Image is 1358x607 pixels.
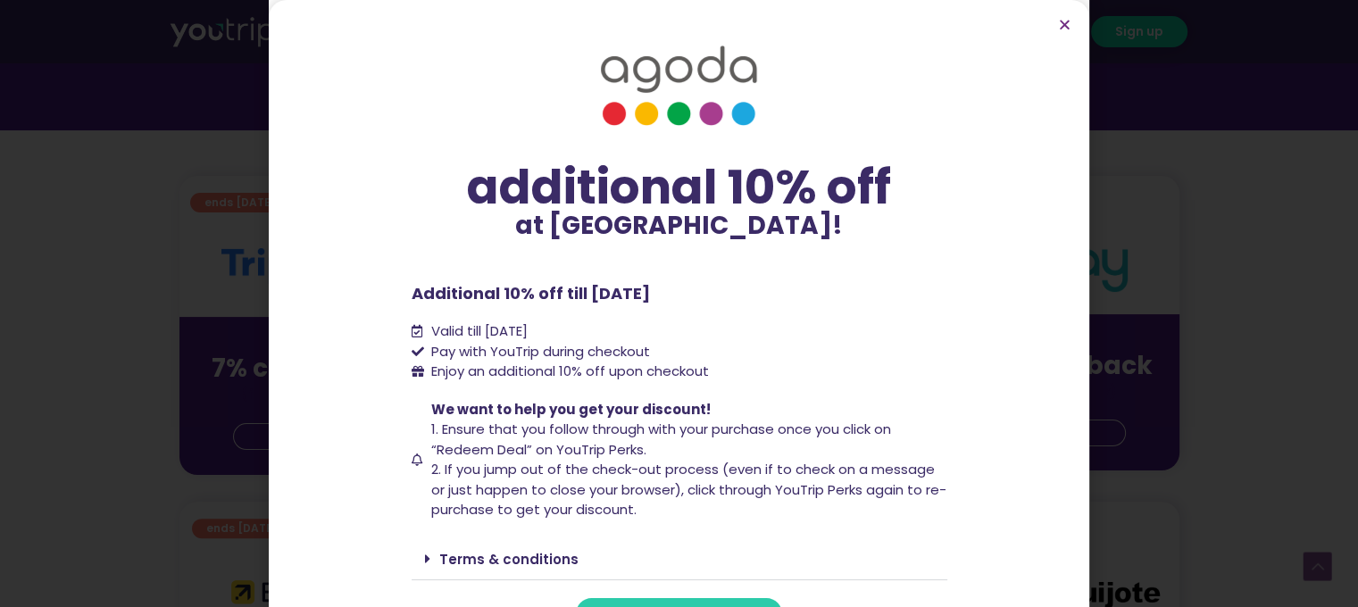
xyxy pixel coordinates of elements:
[439,550,579,569] a: Terms & conditions
[427,342,650,362] span: Pay with YouTrip during checkout
[431,460,946,519] span: 2. If you jump out of the check-out process (even if to check on a message or just happen to clos...
[412,213,947,238] p: at [GEOGRAPHIC_DATA]!
[431,362,709,380] span: Enjoy an additional 10% off upon checkout
[427,321,528,342] span: Valid till [DATE]
[412,281,947,305] p: Additional 10% off till [DATE]
[412,162,947,213] div: additional 10% off
[1058,18,1071,31] a: Close
[431,420,891,459] span: 1. Ensure that you follow through with your purchase once you click on “Redeem Deal” on YouTrip P...
[412,538,947,580] div: Terms & conditions
[431,400,711,419] span: We want to help you get your discount!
